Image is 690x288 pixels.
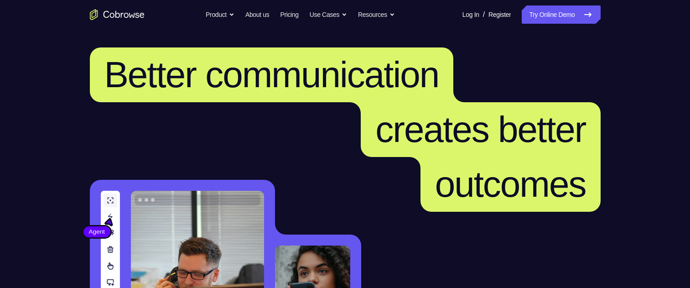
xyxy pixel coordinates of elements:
a: Try Online Demo [522,5,600,24]
button: Use Cases [310,5,347,24]
span: outcomes [435,164,586,204]
a: Go to the home page [90,9,145,20]
span: Better communication [104,54,439,95]
button: Product [206,5,234,24]
span: / [483,9,485,20]
a: Pricing [280,5,298,24]
span: Agent [83,227,110,236]
a: Register [488,5,511,24]
a: Log In [462,5,479,24]
span: creates better [375,109,586,150]
a: About us [245,5,269,24]
button: Resources [358,5,395,24]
